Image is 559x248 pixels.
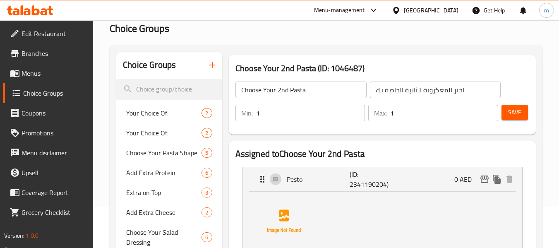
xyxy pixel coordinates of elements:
span: Promotions [22,128,87,138]
a: Coupons [3,103,94,123]
a: Choice Groups [3,83,94,103]
a: Menus [3,63,94,83]
div: Add Extra Cheese2 [116,202,222,222]
div: Choices [202,188,212,197]
span: Choose Your Pasta Shape [126,148,202,158]
a: Grocery Checklist [3,202,94,222]
h2: Assigned to Choose Your 2nd Pasta [235,148,529,160]
button: delete [503,173,516,185]
span: Choice Groups [110,19,169,38]
p: 0 AED [454,174,478,184]
span: 1.0.0 [26,230,38,241]
div: Choices [202,128,212,138]
span: 2 [202,129,211,137]
div: Expand [242,167,522,191]
span: Choose Your Salad Dressing [126,227,202,247]
div: Choices [202,232,212,242]
span: 6 [202,169,211,177]
div: Choices [202,168,212,178]
span: Your Choice Of: [126,128,202,138]
div: Choose Your Pasta Shape5 [116,143,222,163]
div: [GEOGRAPHIC_DATA] [404,6,458,15]
p: Pesto [287,174,350,184]
button: Save [501,105,528,120]
a: Promotions [3,123,94,143]
span: 3 [202,189,211,197]
a: Edit Restaurant [3,24,94,43]
button: duplicate [491,173,503,185]
span: m [544,6,549,15]
h2: Choice Groups [123,59,176,71]
input: search [116,79,222,100]
span: Extra on Top [126,188,202,197]
a: Coverage Report [3,183,94,202]
span: Save [508,107,521,118]
div: Your Choice Of:2 [116,123,222,143]
div: Choices [202,148,212,158]
span: Add Extra Cheese [126,207,202,217]
a: Branches [3,43,94,63]
span: 2 [202,109,211,117]
span: Grocery Checklist [22,207,87,217]
p: Max: [374,108,387,118]
div: Extra on Top3 [116,183,222,202]
span: Coverage Report [22,188,87,197]
div: Choices [202,108,212,118]
span: Menu disclaimer [22,148,87,158]
h3: Choose Your 2nd Pasta (ID: 1046487) [235,62,529,75]
span: Your Choice Of: [126,108,202,118]
p: (ID: 2341190204) [350,169,392,189]
img: Pesto [257,195,310,248]
span: Coupons [22,108,87,118]
a: Upsell [3,163,94,183]
a: Menu disclaimer [3,143,94,163]
div: Your Choice Of:2 [116,103,222,123]
div: Menu-management [314,5,365,15]
span: 6 [202,234,211,241]
span: Edit Restaurant [22,29,87,39]
span: Choice Groups [23,88,87,98]
span: Version: [4,230,24,241]
span: 5 [202,149,211,157]
span: Menus [22,68,87,78]
span: Add Extra Protein [126,168,202,178]
span: Branches [22,48,87,58]
button: edit [478,173,491,185]
span: Upsell [22,168,87,178]
p: Min: [241,108,253,118]
span: 2 [202,209,211,217]
div: Add Extra Protein6 [116,163,222,183]
div: Choices [202,207,212,217]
